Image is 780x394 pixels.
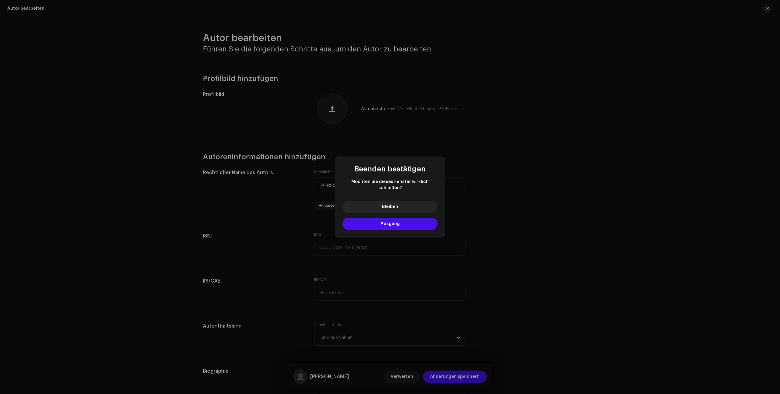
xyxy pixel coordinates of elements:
span: Beenden bestätigen [354,165,426,173]
button: Ausgang [342,218,438,230]
button: Bleiben [342,201,438,213]
span: Möchten Sie dieses Fenster wirklich schließen? [342,179,438,191]
span: Bleiben [382,205,398,209]
span: Ausgang [381,222,400,226]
